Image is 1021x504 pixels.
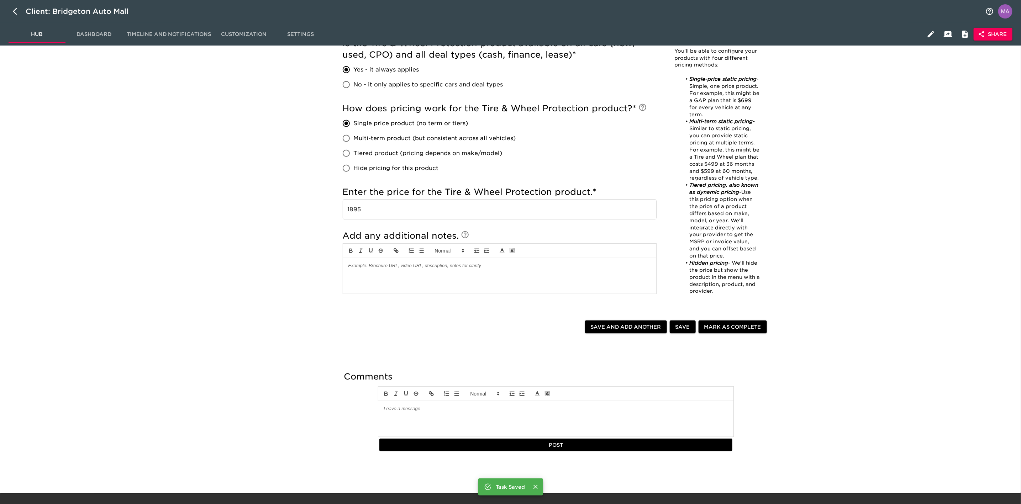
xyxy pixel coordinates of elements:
[998,4,1012,18] img: Profile
[496,481,525,493] div: Task Saved
[682,76,760,118] li: - Simple, one price product. For example, this might be a GAP plan that is $699 for every vehicle...
[354,134,516,143] span: Multi-term product (but consistent across all vehicles)
[354,164,439,173] span: Hide pricing for this product
[682,260,760,295] li: - We'll hide the price but show the product in the menu with a description, product, and provider.
[689,76,757,82] em: Single-price static pricing
[689,118,753,124] em: Multi-term static pricing
[343,103,657,114] h5: How does pricing work for the Tire & Wheel Protection product?
[981,3,998,20] button: notifications
[682,182,760,260] li: Use this pricing option when the price of a product differs based on make, model, or year. We'll ...
[670,320,696,334] button: Save
[354,119,468,128] span: Single price product (no term or tiers)
[957,26,974,43] button: Internal Notes and Comments
[974,28,1012,41] button: Share
[591,323,661,331] span: Save and Add Another
[127,30,211,39] span: Timeline and Notifications
[689,260,728,266] em: Hidden pricing
[379,439,732,452] button: Post
[675,323,690,331] span: Save
[13,30,61,39] span: Hub
[585,320,667,334] button: Save and Add Another
[682,118,760,182] li: Similar to static pricing, you can provide static pricing at multiple terms. For example, this mi...
[343,200,657,219] input: Example: $499
[220,30,268,39] span: Customization
[343,230,657,242] h5: Add any additional notes.
[699,320,767,334] button: Mark as Complete
[922,26,940,43] button: Edit Hub
[354,80,503,89] span: No - it only applies to specific cars and deal types
[675,47,760,69] p: You'll be able to configure your products with four different pricing methods:
[344,371,768,382] h5: Comments
[531,482,540,492] button: Close
[354,65,419,74] span: Yes - it always applies
[979,30,1007,39] span: Share
[26,6,138,17] div: Client: Bridgeton Auto Mall
[354,149,502,158] span: Tiered product (pricing depends on make/model)
[753,118,755,124] em: -
[740,189,742,195] em: -
[277,30,325,39] span: Settings
[940,26,957,43] button: Client View
[70,30,118,39] span: Dashboard
[343,38,657,60] h5: Is the Tire & Wheel Protection product available on all cars (new, used, CPO) and all deal types ...
[704,323,761,331] span: Mark as Complete
[343,186,657,198] h5: Enter the price for the Tire & Wheel Protection product.
[382,441,730,450] span: Post
[689,182,760,195] em: Tiered pricing, also known as dynamic pricing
